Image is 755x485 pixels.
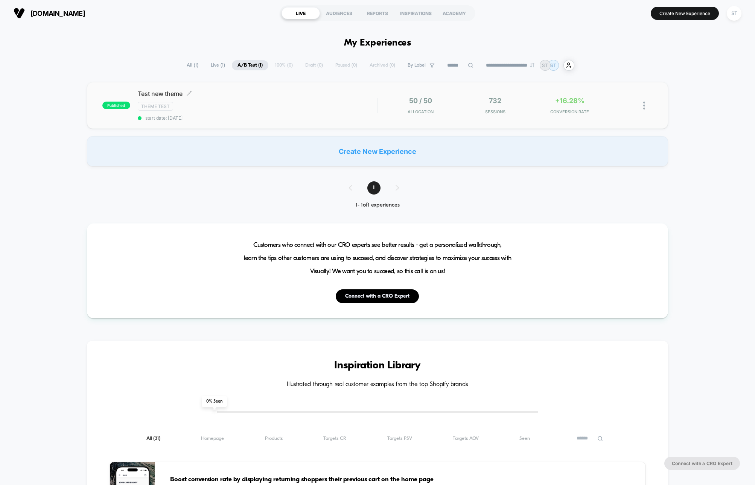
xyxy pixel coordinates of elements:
button: ST [725,6,744,21]
span: Theme Test [138,102,173,111]
button: Connect with a CRO Expert [664,457,740,470]
span: 1 [367,181,381,195]
img: end [530,63,534,67]
span: Products [265,436,283,441]
span: Homepage [201,436,224,441]
span: A/B Test ( 1 ) [232,60,268,70]
p: ST [542,62,548,68]
button: Play, NEW DEMO 2025-VEED.mp4 [4,201,16,213]
button: Create New Experience [651,7,719,20]
span: ( 31 ) [153,436,160,441]
button: [DOMAIN_NAME] [11,7,87,19]
div: Duration [296,202,316,211]
span: Live ( 1 ) [205,60,231,70]
span: Targets AOV [453,436,479,441]
h3: Inspiration Library [110,360,646,372]
span: 732 [489,97,501,105]
span: +16.28% [555,97,585,105]
p: ST [550,62,556,68]
h4: Illustrated through real customer examples from the top Shopify brands [110,381,646,388]
span: Sessions [460,109,531,114]
div: Current time [278,202,295,211]
span: 50 / 50 [409,97,432,105]
div: Create New Experience [87,136,668,166]
div: ST [727,6,741,21]
span: Allocation [408,109,434,114]
span: CONVERSION RATE [534,109,605,114]
span: Boost conversion rate by displaying returning shoppers their previous cart on the home page [170,475,581,485]
img: Visually logo [14,8,25,19]
span: By Label [408,62,426,68]
span: published [102,102,130,109]
div: LIVE [282,7,320,19]
img: close [643,102,645,109]
h1: My Experiences [344,38,411,49]
div: INSPIRATIONS [397,7,435,19]
button: Play, NEW DEMO 2025-VEED.mp4 [184,99,202,117]
span: All ( 1 ) [181,60,204,70]
span: Seen [519,436,530,441]
span: All [146,436,160,441]
div: ACADEMY [435,7,473,19]
button: Connect with a CRO Expert [336,289,419,303]
div: 1 - 1 of 1 experiences [341,202,414,208]
span: Targets PSV [387,436,412,441]
span: 0 % Seen [202,396,227,407]
span: Customers who connect with our CRO experts see better results - get a personalized walkthrough, l... [244,239,511,278]
input: Seek [6,190,381,198]
span: [DOMAIN_NAME] [30,9,85,17]
span: Test new theme [138,90,377,97]
div: AUDIENCES [320,7,358,19]
span: Targets CR [323,436,346,441]
input: Volume [331,203,353,210]
span: start date: [DATE] [138,115,377,121]
div: REPORTS [358,7,397,19]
